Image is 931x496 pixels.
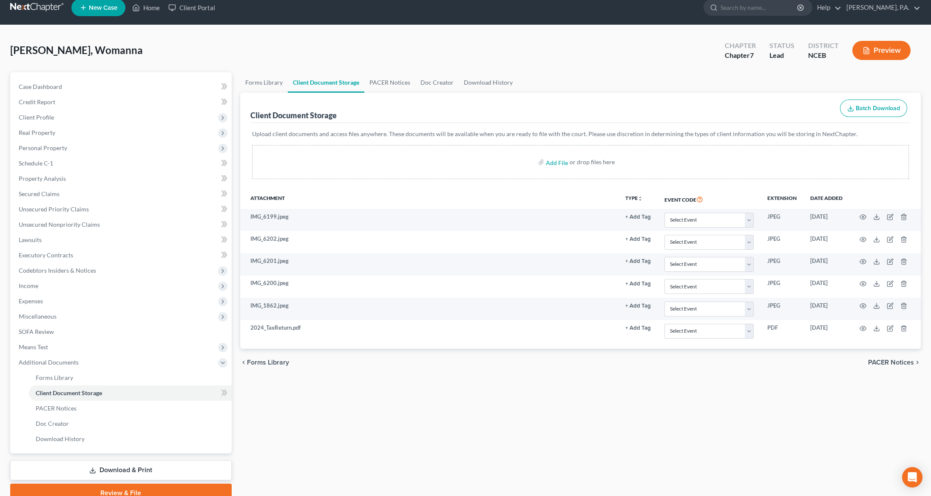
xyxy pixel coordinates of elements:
[19,313,57,320] span: Miscellaneous
[12,217,232,232] a: Unsecured Nonpriority Claims
[19,236,42,243] span: Lawsuits
[638,196,643,201] i: unfold_more
[19,129,55,136] span: Real Property
[29,431,232,447] a: Download History
[19,343,48,351] span: Means Test
[19,160,53,167] span: Schedule C-1
[36,374,73,381] span: Forms Library
[808,41,839,51] div: District
[36,420,69,427] span: Doc Creator
[240,231,619,253] td: IMG_6202.jpeg
[364,72,415,93] a: PACER Notices
[415,72,459,93] a: Doc Creator
[761,298,803,320] td: JPEG
[19,328,54,335] span: SOFA Review
[902,467,922,487] div: Open Intercom Messenger
[625,257,651,265] a: + Add Tag
[761,209,803,231] td: JPEG
[29,401,232,416] a: PACER Notices
[625,259,651,264] button: + Add Tag
[12,232,232,248] a: Lawsuits
[19,267,96,274] span: Codebtors Insiders & Notices
[868,359,914,366] span: PACER Notices
[19,297,43,305] span: Expenses
[19,98,55,105] span: Credit Report
[19,190,60,197] span: Secured Claims
[761,320,803,342] td: PDF
[12,248,232,263] a: Executory Contracts
[803,298,849,320] td: [DATE]
[250,110,337,120] div: Client Document Storage
[769,41,795,51] div: Status
[12,156,232,171] a: Schedule C-1
[19,205,89,213] span: Unsecured Priority Claims
[19,83,62,90] span: Case Dashboard
[240,189,619,209] th: Attachment
[252,130,909,138] p: Upload client documents and access files anywhere. These documents will be available when you are...
[725,51,756,60] div: Chapter
[658,189,761,209] th: Event Code
[36,435,85,442] span: Download History
[625,281,651,287] button: + Add Tag
[808,51,839,60] div: NCEB
[12,324,232,339] a: SOFA Review
[868,359,921,366] button: PACER Notices chevron_right
[803,276,849,298] td: [DATE]
[803,231,849,253] td: [DATE]
[240,209,619,231] td: IMG_6199.jpeg
[625,279,651,287] a: + Add Tag
[36,389,102,396] span: Client Document Storage
[803,189,849,209] th: Date added
[769,51,795,60] div: Lead
[725,41,756,51] div: Chapter
[19,359,79,366] span: Additional Documents
[625,196,643,201] button: TYPEunfold_more
[19,282,38,289] span: Income
[12,94,232,110] a: Credit Report
[12,171,232,186] a: Property Analysis
[240,254,619,276] td: IMG_6201.jpeg
[914,359,921,366] i: chevron_right
[240,320,619,342] td: 2024_TaxReturn.pdf
[625,213,651,221] a: + Add Tag
[12,79,232,94] a: Case Dashboard
[12,202,232,217] a: Unsecured Priority Claims
[89,5,117,11] span: New Case
[240,72,288,93] a: Forms Library
[29,416,232,431] a: Doc Creator
[625,325,651,331] button: + Add Tag
[625,302,651,310] a: + Add Tag
[19,221,100,228] span: Unsecured Nonpriority Claims
[803,254,849,276] td: [DATE]
[240,359,247,366] i: chevron_left
[10,460,232,480] a: Download & Print
[761,276,803,298] td: JPEG
[29,385,232,401] a: Client Document Storage
[19,144,67,151] span: Personal Property
[761,254,803,276] td: JPEG
[247,359,289,366] span: Forms Library
[288,72,364,93] a: Client Document Storage
[36,405,77,412] span: PACER Notices
[625,324,651,332] a: + Add Tag
[852,41,911,60] button: Preview
[19,175,66,182] span: Property Analysis
[625,303,651,309] button: + Add Tag
[19,251,73,259] span: Executory Contracts
[10,44,143,56] span: [PERSON_NAME], Womanna
[625,237,651,242] button: + Add Tag
[12,186,232,202] a: Secured Claims
[240,359,289,366] button: chevron_left Forms Library
[625,214,651,220] button: + Add Tag
[750,51,754,59] span: 7
[459,72,518,93] a: Download History
[240,276,619,298] td: IMG_6200.jpeg
[570,158,615,166] div: or drop files here
[761,189,803,209] th: Extension
[856,105,900,112] span: Batch Download
[803,320,849,342] td: [DATE]
[19,114,54,121] span: Client Profile
[240,298,619,320] td: IMG_1862.jpeg
[761,231,803,253] td: JPEG
[840,100,907,117] button: Batch Download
